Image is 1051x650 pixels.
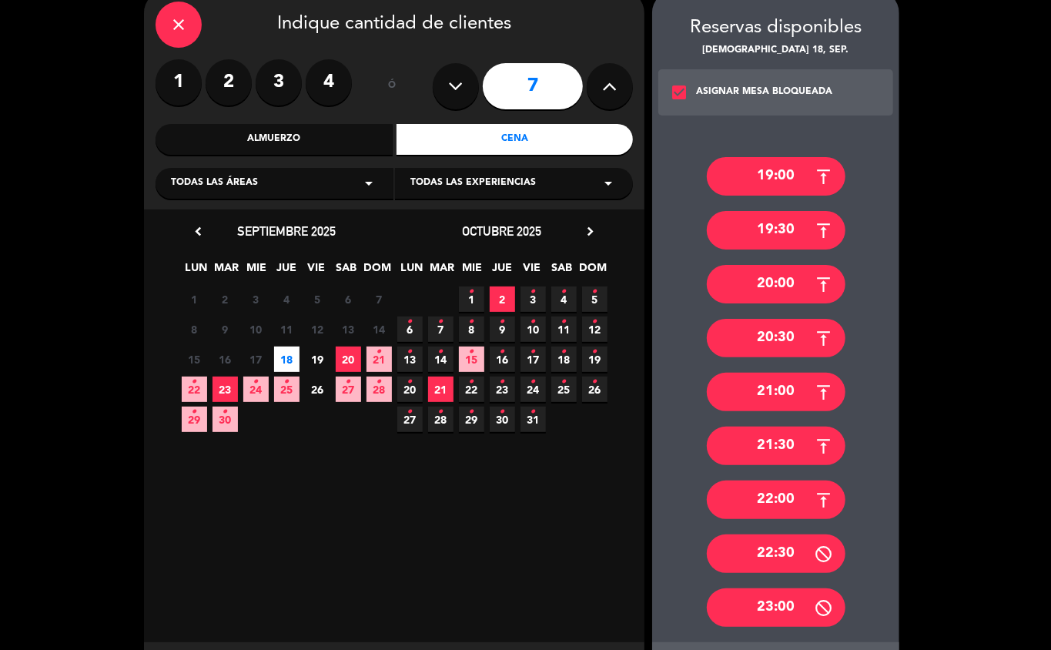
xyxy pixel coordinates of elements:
[652,43,899,59] div: [DEMOGRAPHIC_DATA] 18, sep.
[550,259,575,284] span: SAB
[582,347,608,372] span: 19
[305,377,330,402] span: 26
[428,407,454,432] span: 28
[531,370,536,394] i: •
[561,310,567,334] i: •
[561,280,567,304] i: •
[520,407,546,432] span: 31
[580,259,605,284] span: DOM
[410,176,536,191] span: Todas las experiencias
[213,317,238,342] span: 9
[397,124,634,155] div: Cena
[336,317,361,342] span: 13
[214,259,239,284] span: MAR
[213,286,238,312] span: 2
[592,340,597,364] i: •
[561,340,567,364] i: •
[336,286,361,312] span: 6
[367,59,417,113] div: ó
[520,347,546,372] span: 17
[243,377,269,402] span: 24
[407,310,413,334] i: •
[500,370,505,394] i: •
[551,377,577,402] span: 25
[707,265,845,303] div: 20:00
[169,15,188,34] i: close
[367,286,392,312] span: 7
[592,370,597,394] i: •
[243,347,269,372] span: 17
[253,370,259,394] i: •
[182,286,207,312] span: 1
[438,340,443,364] i: •
[367,347,392,372] span: 21
[520,317,546,342] span: 10
[490,259,515,284] span: JUE
[531,400,536,424] i: •
[306,59,352,106] label: 4
[397,347,423,372] span: 13
[274,347,300,372] span: 18
[490,407,515,432] span: 30
[551,347,577,372] span: 18
[407,400,413,424] i: •
[469,400,474,424] i: •
[213,347,238,372] span: 16
[490,286,515,312] span: 2
[582,317,608,342] span: 12
[707,588,845,627] div: 23:00
[397,317,423,342] span: 6
[156,59,202,106] label: 1
[305,286,330,312] span: 5
[397,407,423,432] span: 27
[274,286,300,312] span: 4
[460,259,485,284] span: MIE
[407,340,413,364] i: •
[360,174,378,193] i: arrow_drop_down
[582,377,608,402] span: 26
[592,280,597,304] i: •
[707,481,845,519] div: 22:00
[407,370,413,394] i: •
[428,347,454,372] span: 14
[490,347,515,372] span: 16
[459,377,484,402] span: 22
[243,317,269,342] span: 10
[520,286,546,312] span: 3
[156,2,633,48] div: Indique cantidad de clientes
[459,317,484,342] span: 8
[237,223,336,239] span: septiembre 2025
[182,377,207,402] span: 22
[336,377,361,402] span: 27
[182,407,207,432] span: 29
[561,370,567,394] i: •
[367,377,392,402] span: 28
[182,317,207,342] span: 8
[377,340,382,364] i: •
[531,310,536,334] i: •
[182,347,207,372] span: 15
[192,400,197,424] i: •
[336,347,361,372] span: 20
[500,310,505,334] i: •
[670,83,688,102] i: check_box
[438,310,443,334] i: •
[707,211,845,250] div: 19:30
[334,259,360,284] span: SAB
[500,340,505,364] i: •
[206,59,252,106] label: 2
[459,286,484,312] span: 1
[520,377,546,402] span: 24
[284,370,290,394] i: •
[652,13,899,43] div: Reservas disponibles
[592,310,597,334] i: •
[430,259,455,284] span: MAR
[400,259,425,284] span: LUN
[531,340,536,364] i: •
[500,400,505,424] i: •
[459,347,484,372] span: 15
[469,340,474,364] i: •
[377,370,382,394] i: •
[184,259,209,284] span: LUN
[707,427,845,465] div: 21:30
